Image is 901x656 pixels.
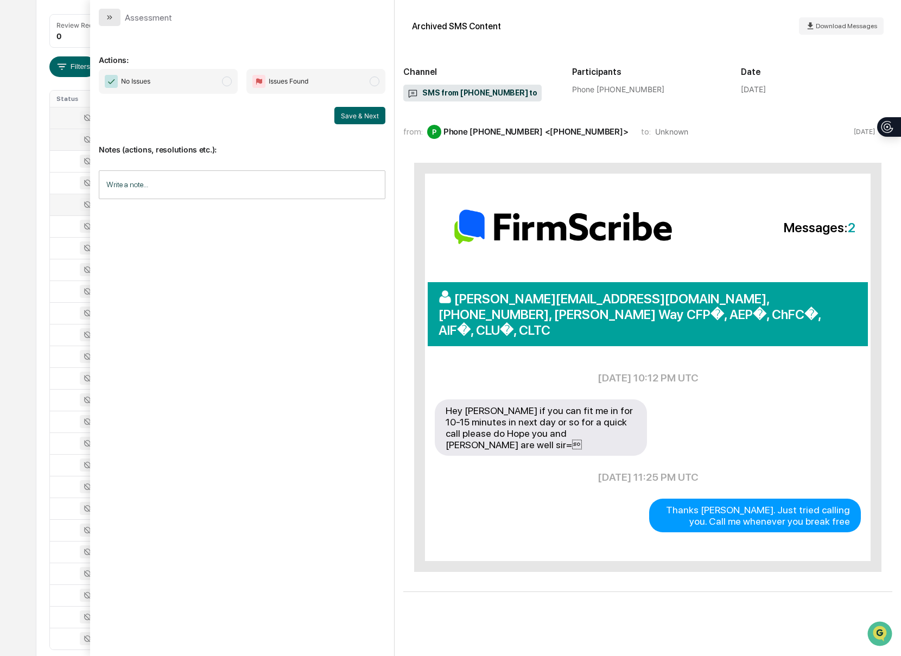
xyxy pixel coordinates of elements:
[854,128,875,136] time: Tuesday, October 7, 2025 at 9:00:50 PM
[99,42,385,65] p: Actions:
[269,76,308,87] span: Issues Found
[741,85,766,94] div: [DATE]
[427,125,441,139] div: P
[435,399,647,456] div: Hey [PERSON_NAME] if you can fit me in for 10-15 minutes in next day or so for a quick call pleas...
[90,137,135,148] span: Attestations
[77,183,131,192] a: Powered byPylon
[408,88,537,99] span: SMS from [PHONE_NUMBER] to
[440,197,686,257] img: logo-email.png
[688,220,855,235] span: Messages:
[403,67,555,77] h2: Channel
[11,83,30,103] img: 1746055101610-c473b297-6a78-478c-a979-82029cc54cd1
[649,499,861,532] div: Thanks [PERSON_NAME]. Just tried calling you. Call me whenever you break free
[11,138,20,147] div: 🖐️
[439,290,454,303] img: user_icon.png
[105,75,118,88] img: Checkmark
[572,67,724,77] h2: Participants
[741,67,892,77] h2: Date
[125,12,172,23] div: Assessment
[799,17,884,35] button: Download Messages
[641,126,651,137] span: to:
[848,220,855,235] span: 2
[50,91,112,107] th: Status
[434,457,861,497] td: [DATE] 11:25 PM UTC
[252,75,265,88] img: Flag
[7,153,73,173] a: 🔎Data Lookup
[334,107,385,124] button: Save & Next
[816,22,877,30] span: Download Messages
[434,358,861,398] td: [DATE] 10:12 PM UTC
[428,282,868,346] div: [PERSON_NAME][EMAIL_ADDRESS][DOMAIN_NAME], [PHONE_NUMBER], [PERSON_NAME] Way CFP�, AEP�, ChFC�, A...
[79,138,87,147] div: 🗄️
[443,126,628,137] div: Phone [PHONE_NUMBER] <[PHONE_NUMBER]>
[49,56,97,77] button: Filters
[185,86,198,99] button: Start new chat
[11,23,198,40] p: How can we help?
[37,83,178,94] div: Start new chat
[7,132,74,152] a: 🖐️Preclearance
[56,31,61,41] div: 0
[37,94,137,103] div: We're available if you need us!
[572,85,724,94] div: Phone [PHONE_NUMBER]
[56,21,109,29] div: Review Required
[866,620,896,649] iframe: Open customer support
[412,21,501,31] div: Archived SMS Content
[22,157,68,168] span: Data Lookup
[74,132,139,152] a: 🗄️Attestations
[22,137,70,148] span: Preclearance
[121,76,150,87] span: No Issues
[108,184,131,192] span: Pylon
[11,158,20,167] div: 🔎
[403,126,423,137] span: from:
[99,132,385,154] p: Notes (actions, resolutions etc.):
[655,127,688,136] span: Unknown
